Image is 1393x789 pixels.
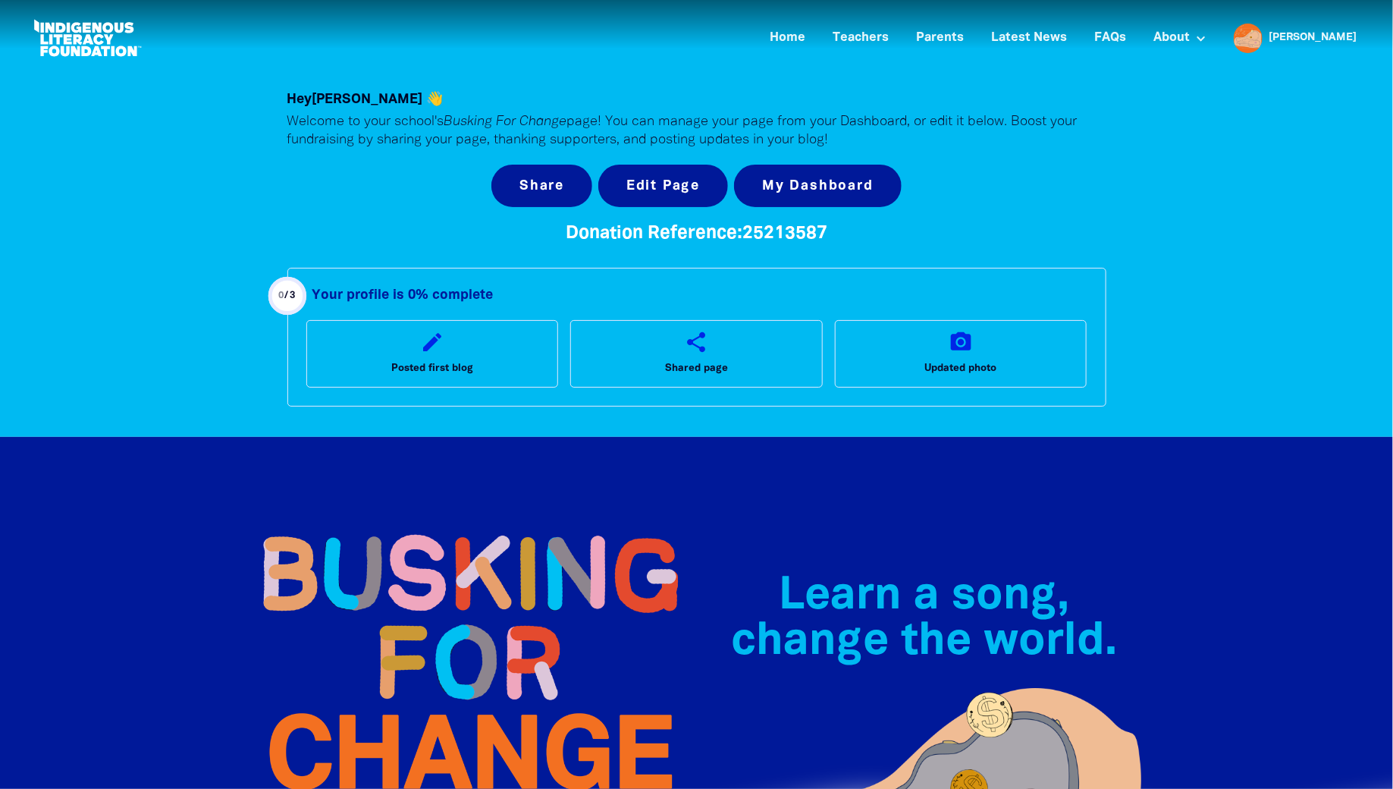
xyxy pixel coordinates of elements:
i: share [684,330,708,354]
a: camera_altUpdated photo [835,320,1087,387]
button: Share [491,165,592,207]
i: edit [420,330,444,354]
span: Shared page [665,360,728,378]
a: Latest News [982,26,1076,51]
p: Welcome to your school's page! You can manage your page from your Dashboard, or edit it below. Bo... [287,113,1106,149]
span: Posted first blog [391,360,473,378]
a: Teachers [824,26,898,51]
a: editPosted first blog [306,320,559,387]
a: Home [761,26,814,51]
span: Learn a song, change the world. [731,576,1117,663]
div: / 3 [278,287,296,305]
strong: Your profile is 0% complete [312,289,494,301]
a: [PERSON_NAME] [1269,33,1357,43]
em: Busking For Change [444,115,567,128]
i: camera_alt [949,330,973,354]
a: My Dashboard [734,165,902,207]
a: Parents [907,26,973,51]
span: Hey [PERSON_NAME] 👋 [287,93,444,105]
a: About [1144,26,1216,51]
a: FAQs [1085,26,1135,51]
button: Edit Page [598,165,728,207]
span: Updated photo [925,360,997,378]
span: 0 [278,291,284,300]
a: shareShared page [570,320,823,387]
span: Donation Reference: 25213587 [566,225,827,242]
